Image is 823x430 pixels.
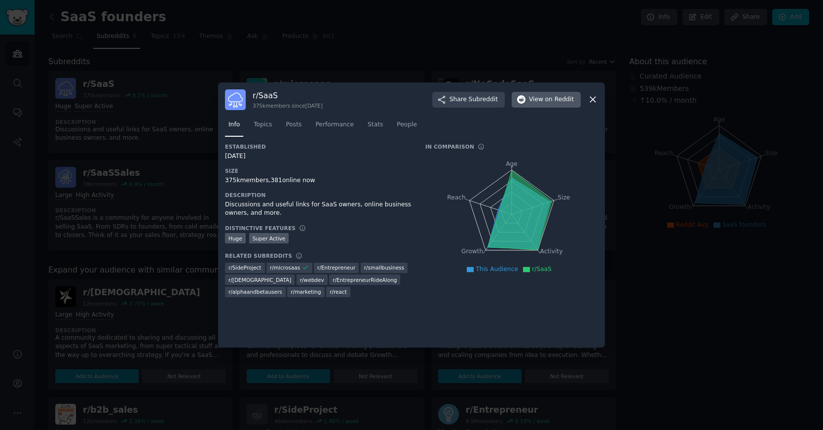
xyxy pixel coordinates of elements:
[228,120,240,129] span: Info
[330,288,347,295] span: r/ react
[225,192,411,198] h3: Description
[506,160,518,167] tspan: Age
[449,95,498,104] span: Share
[432,92,505,108] button: ShareSubreddit
[282,117,305,137] a: Posts
[447,194,466,200] tspan: Reach
[368,120,383,129] span: Stats
[225,89,246,110] img: SaaS
[393,117,420,137] a: People
[545,95,574,104] span: on Reddit
[228,264,262,271] span: r/ SideProject
[225,143,411,150] h3: Established
[225,233,246,243] div: Huge
[397,120,417,129] span: People
[512,92,581,108] button: Viewon Reddit
[225,225,296,232] h3: Distinctive Features
[317,264,355,271] span: r/ Entrepreneur
[228,288,282,295] span: r/ alphaandbetausers
[250,117,275,137] a: Topics
[540,248,563,255] tspan: Activity
[270,264,300,271] span: r/ microsaas
[364,264,405,271] span: r/ smallbusiness
[253,90,323,101] h3: r/ SaaS
[291,288,321,295] span: r/ marketing
[333,276,397,283] span: r/ EntrepreneurRideAlong
[225,117,243,137] a: Info
[254,120,272,129] span: Topics
[300,276,324,283] span: r/ webdev
[315,120,354,129] span: Performance
[225,152,411,161] div: [DATE]
[532,266,552,273] span: r/SaaS
[228,276,291,283] span: r/ [DEMOGRAPHIC_DATA]
[225,252,292,259] h3: Related Subreddits
[425,143,474,150] h3: In Comparison
[249,233,289,243] div: Super Active
[469,95,498,104] span: Subreddit
[461,248,483,255] tspan: Growth
[529,95,574,104] span: View
[476,266,518,273] span: This Audience
[364,117,386,137] a: Stats
[225,176,411,185] div: 375k members, 381 online now
[558,194,570,200] tspan: Size
[225,200,411,218] div: Discussions and useful links for SaaS owners, online business owners, and more.
[253,102,323,109] div: 375k members since [DATE]
[286,120,301,129] span: Posts
[225,167,411,174] h3: Size
[312,117,357,137] a: Performance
